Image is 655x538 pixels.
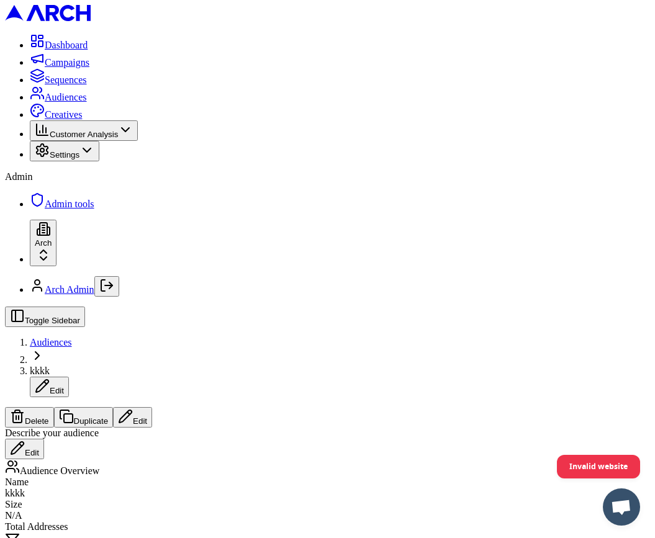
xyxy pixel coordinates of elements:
[30,141,99,161] button: Settings
[45,199,94,209] span: Admin tools
[30,57,89,68] a: Campaigns
[5,499,650,510] div: Size
[5,521,650,532] div: Total Addresses
[30,92,87,102] a: Audiences
[50,150,79,159] span: Settings
[30,120,138,141] button: Customer Analysis
[5,477,650,488] div: Name
[94,276,119,297] button: Log out
[569,455,628,477] span: Invalid website
[5,428,99,438] span: Describe your audience
[45,284,94,295] a: Arch Admin
[30,220,56,266] button: Arch
[5,171,650,182] div: Admin
[5,488,650,499] div: kkkk
[45,92,87,102] span: Audiences
[50,130,118,139] span: Customer Analysis
[30,199,94,209] a: Admin tools
[50,386,64,395] span: Edit
[25,316,80,325] span: Toggle Sidebar
[54,407,114,428] button: Duplicate
[30,337,72,347] a: Audiences
[5,307,85,327] button: Toggle Sidebar
[45,57,89,68] span: Campaigns
[5,439,44,459] button: Edit
[30,365,50,376] span: kkkk
[45,74,87,85] span: Sequences
[25,448,39,457] span: Edit
[603,488,640,526] div: Open chat
[5,407,54,428] button: Delete
[5,337,650,397] nav: breadcrumb
[35,238,52,248] span: Arch
[113,407,152,428] button: Edit
[5,510,650,521] div: N/A
[45,109,82,120] span: Creatives
[30,40,88,50] a: Dashboard
[30,109,82,120] a: Creatives
[45,40,88,50] span: Dashboard
[30,377,69,397] button: Edit
[5,459,650,477] div: Audience Overview
[30,74,87,85] a: Sequences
